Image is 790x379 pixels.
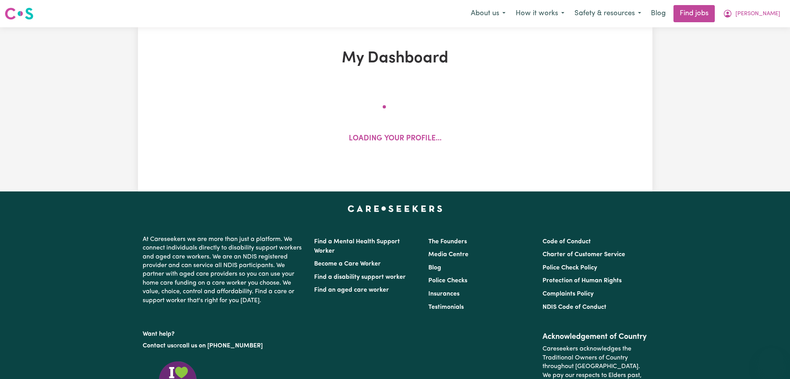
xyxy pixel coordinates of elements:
a: Insurances [428,291,460,297]
a: call us on [PHONE_NUMBER] [179,343,263,349]
a: Find a Mental Health Support Worker [314,239,400,254]
h2: Acknowledgement of Country [543,332,647,342]
a: Careseekers logo [5,5,34,23]
a: Complaints Policy [543,291,594,297]
button: Safety & resources [569,5,646,22]
a: Police Check Policy [543,265,597,271]
button: My Account [718,5,785,22]
a: Protection of Human Rights [543,278,622,284]
a: Blog [428,265,441,271]
p: or [143,338,305,353]
a: Charter of Customer Service [543,251,625,258]
a: Find jobs [673,5,715,22]
a: Media Centre [428,251,468,258]
p: Want help? [143,327,305,338]
button: How it works [511,5,569,22]
h1: My Dashboard [228,49,562,68]
p: At Careseekers we are more than just a platform. We connect individuals directly to disability su... [143,232,305,308]
img: Careseekers logo [5,7,34,21]
a: Testimonials [428,304,464,310]
button: About us [466,5,511,22]
a: Find an aged care worker [314,287,389,293]
a: Police Checks [428,278,467,284]
a: Find a disability support worker [314,274,406,280]
a: Code of Conduct [543,239,591,245]
iframe: Button to launch messaging window [759,348,784,373]
a: Careseekers home page [348,205,442,212]
a: Become a Care Worker [314,261,381,267]
p: Loading your profile... [349,133,442,145]
a: Contact us [143,343,173,349]
a: The Founders [428,239,467,245]
span: [PERSON_NAME] [735,10,780,18]
a: NDIS Code of Conduct [543,304,606,310]
a: Blog [646,5,670,22]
